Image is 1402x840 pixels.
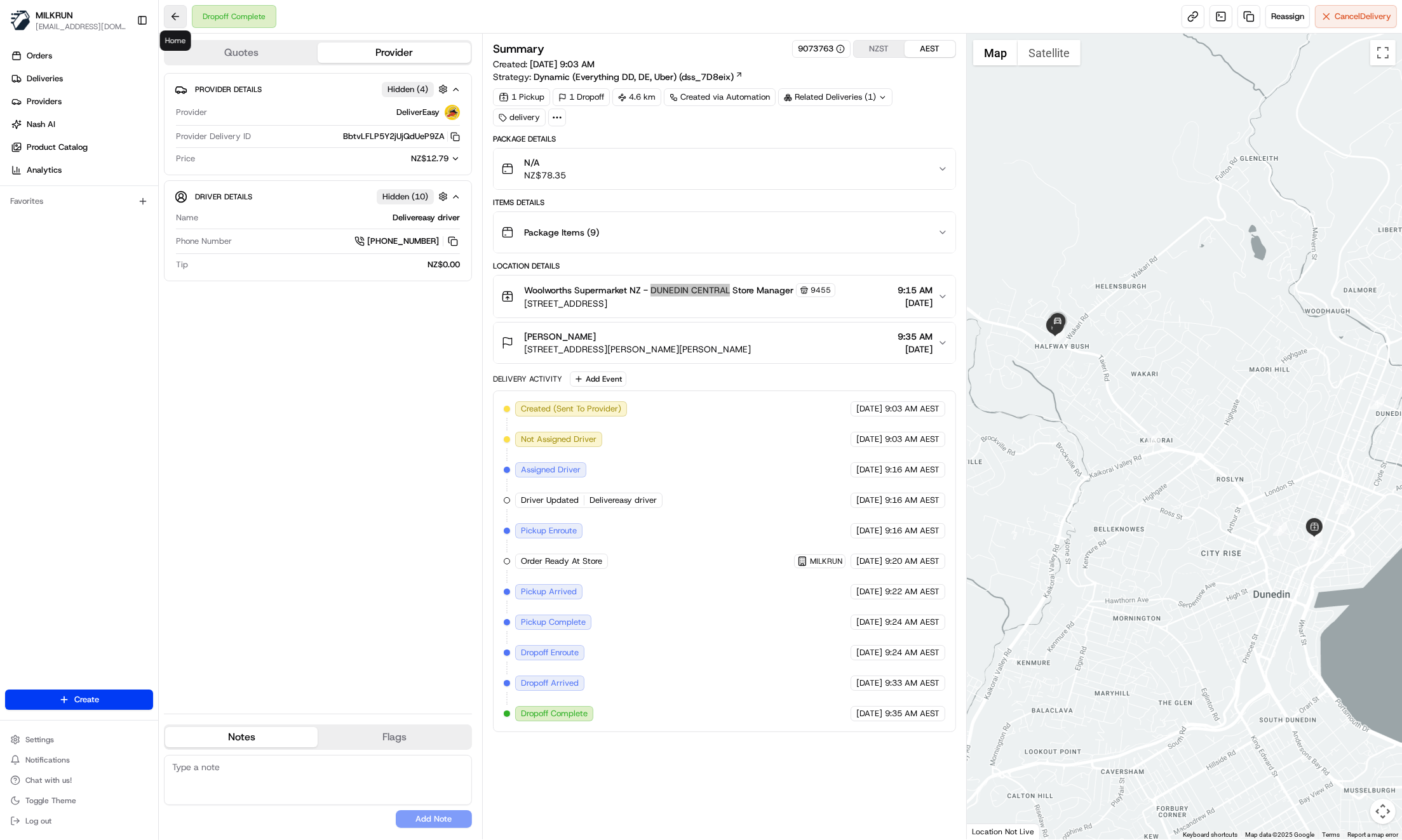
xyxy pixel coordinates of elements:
[778,88,893,106] div: Related Deliveries (1)
[570,371,626,387] button: Add Event
[25,796,76,806] span: Toggle Theme
[5,771,153,789] button: Chat with us!
[494,149,955,189] button: N/ANZ$78.35
[534,70,743,83] a: Dynamic (Everything DD, DE, Uber) (dss_7D8eix)
[856,495,882,506] span: [DATE]
[5,731,153,749] button: Settings
[25,775,72,785] span: Chat with us!
[885,647,940,658] span: 9:24 AM AEST
[1370,799,1396,824] button: Map camera controls
[898,343,933,356] span: [DATE]
[5,91,158,112] a: Providers
[36,9,73,22] button: MILKRUN
[396,107,440,118] span: DeliverEasy
[856,403,882,415] span: [DATE]
[905,41,955,57] button: AEST
[524,284,793,297] span: Woolworths Supermarket NZ - DUNEDIN CENTRAL Store Manager
[494,212,955,253] button: Package Items (9)
[1183,830,1237,839] button: Keyboard shortcuts
[856,647,882,658] span: [DATE]
[590,495,657,506] span: Delivereasy driver
[493,43,544,55] h3: Summary
[524,297,835,310] span: [STREET_ADDRESS]
[27,96,62,107] span: Providers
[973,40,1018,65] button: Show street map
[33,82,210,95] input: Clear
[493,109,546,126] div: delivery
[967,823,1040,839] div: Location Not Live
[107,185,118,196] div: 💻
[521,647,579,658] span: Dropoff Enroute
[5,191,153,211] div: Favorites
[524,330,596,343] span: [PERSON_NAME]
[193,259,460,270] div: NZ$0.00
[493,58,595,70] span: Created:
[970,823,1012,839] img: Google
[5,114,158,135] a: Nash AI
[856,677,882,689] span: [DATE]
[1347,831,1398,838] a: Report a map error
[970,823,1012,839] a: Open this area in Google Maps (opens a new window)
[885,556,940,567] span: 9:20 AM AEST
[25,816,51,826] span: Log out
[612,88,661,106] div: 4.6 km
[524,343,751,356] span: [STREET_ADDRESS][PERSON_NAME][PERSON_NAME]
[176,131,251,142] span: Provider Delivery ID
[165,43,318,63] button: Quotes
[445,105,460,120] img: delivereasy_logo.png
[885,495,940,506] span: 9:16 AM AEST
[8,179,102,202] a: 📗Knowledge Base
[521,708,588,719] span: Dropoff Complete
[664,88,776,106] a: Created via Automation
[521,617,586,628] span: Pickup Complete
[382,191,428,203] span: Hidden ( 10 )
[885,434,940,445] span: 9:03 AM AEST
[810,556,842,566] span: MILKRUN
[5,160,158,180] a: Analytics
[493,261,956,271] div: Location Details
[493,374,562,384] div: Delivery Activity
[856,434,882,445] span: [DATE]
[36,22,126,32] span: [EMAIL_ADDRESS][DOMAIN_NAME]
[493,88,550,106] div: 1 Pickup
[494,276,955,317] button: Woolworths Supermarket NZ - DUNEDIN CENTRAL Store Manager9455[STREET_ADDRESS]9:15 AM[DATE]
[521,464,581,476] span: Assigned Driver
[1265,5,1310,28] button: Reassign
[885,464,940,476] span: 9:16 AM AEST
[1245,831,1314,838] span: Map data ©2025 Google
[885,677,940,689] span: 9:33 AM AEST
[493,197,956,208] div: Items Details
[348,153,460,164] button: NZ$12.79
[195,84,262,95] span: Provider Details
[388,84,428,95] span: Hidden ( 4 )
[354,234,460,248] a: [PHONE_NUMBER]
[5,812,153,830] button: Log out
[176,259,188,270] span: Tip
[216,125,231,140] button: Start new chat
[176,236,232,247] span: Phone Number
[176,107,207,118] span: Provider
[856,556,882,567] span: [DATE]
[521,525,577,537] span: Pickup Enroute
[1051,329,1065,343] div: 7
[524,226,599,239] span: Package Items ( 9 )
[13,13,38,38] img: Nash
[521,495,579,506] span: Driver Updated
[493,134,956,144] div: Package Details
[521,556,602,567] span: Order Ready At Store
[811,285,831,295] span: 9455
[25,755,70,765] span: Notifications
[854,41,905,57] button: NZST
[885,586,940,597] span: 9:22 AM AEST
[553,88,610,106] div: 1 Dropoff
[5,46,158,66] a: Orders
[126,215,154,225] span: Pylon
[856,617,882,628] span: [DATE]
[27,119,55,130] span: Nash AI
[885,617,940,628] span: 9:24 AM AEST
[43,121,208,134] div: Start new chat
[898,284,933,297] span: 9:15 AM
[1370,396,1384,410] div: 1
